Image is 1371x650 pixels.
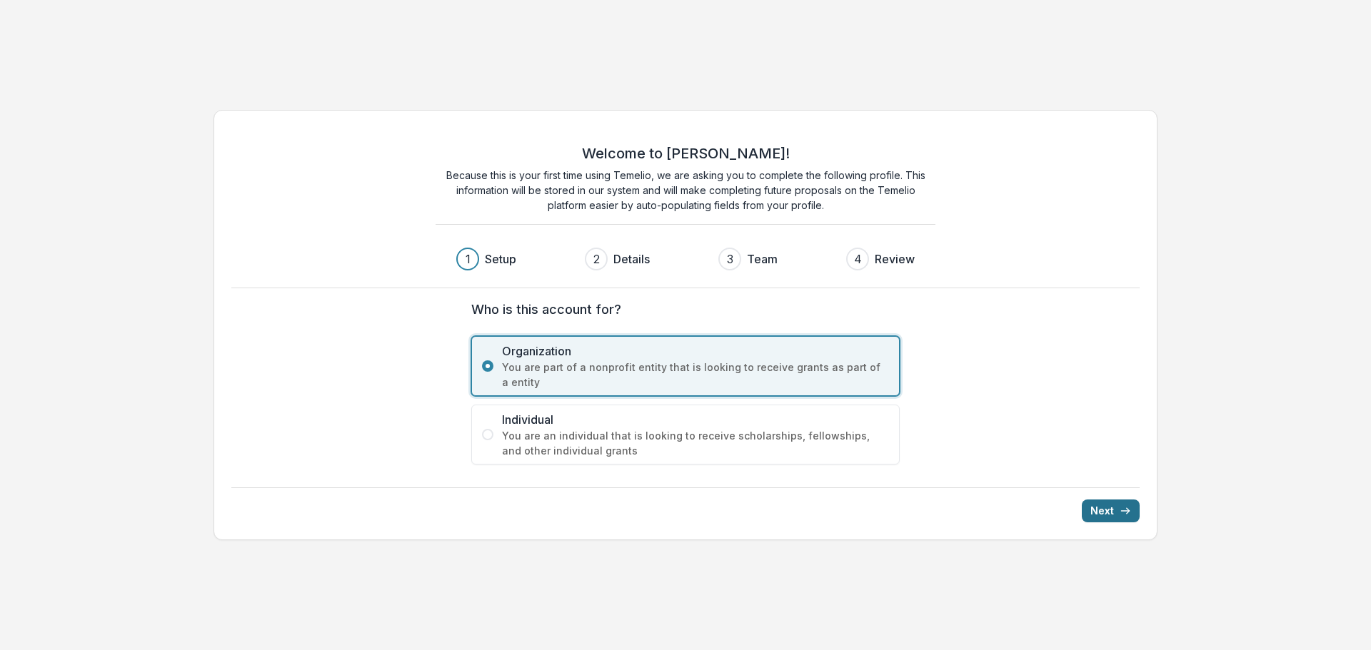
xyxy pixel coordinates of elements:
span: You are an individual that is looking to receive scholarships, fellowships, and other individual ... [502,428,889,458]
label: Who is this account for? [471,300,891,319]
h3: Team [747,250,778,268]
h3: Setup [485,250,516,268]
div: 2 [593,250,600,268]
span: Organization [502,342,889,360]
div: 4 [854,250,862,268]
div: Progress [456,248,915,270]
span: Individual [502,411,889,428]
span: You are part of a nonprofit entity that is looking to receive grants as part of a entity [502,360,889,390]
h3: Review [875,250,915,268]
p: Because this is your first time using Temelio, we are asking you to complete the following profil... [436,168,935,213]
h2: Welcome to [PERSON_NAME]! [582,145,790,162]
h3: Details [613,250,650,268]
div: 3 [727,250,733,268]
button: Next [1082,499,1140,522]
div: 1 [466,250,471,268]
